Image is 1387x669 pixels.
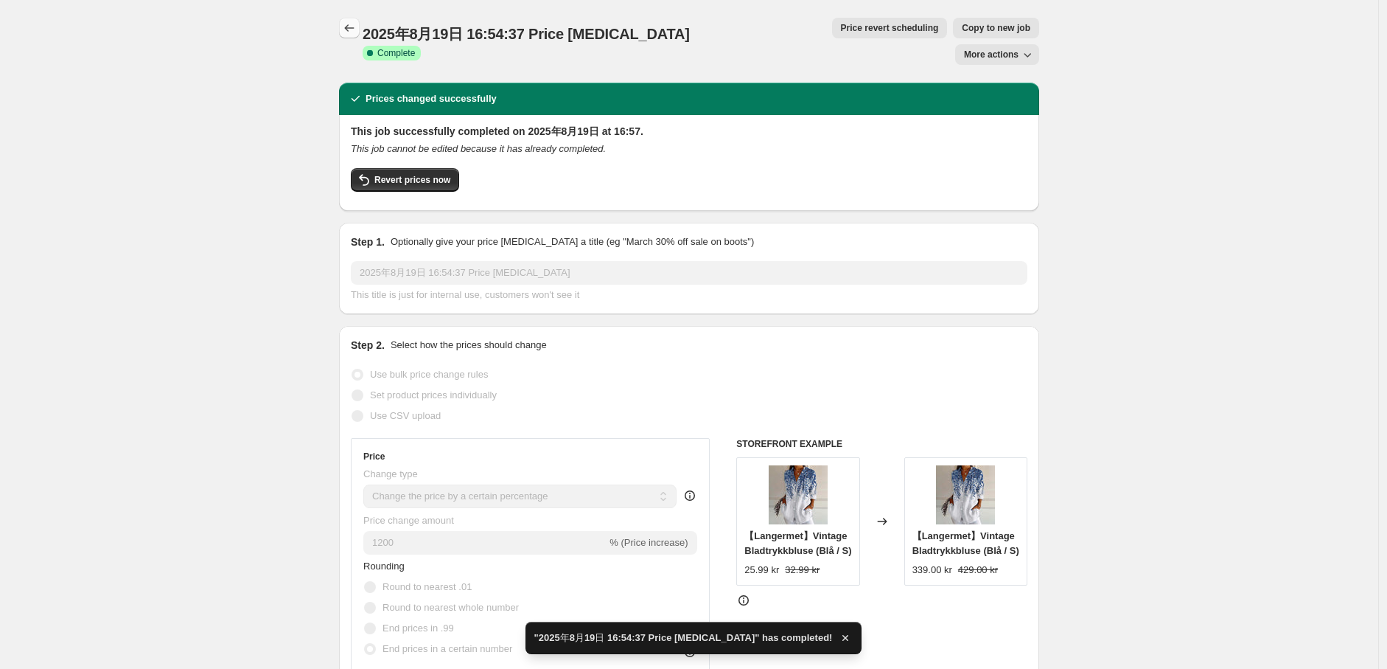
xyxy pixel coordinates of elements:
[363,531,607,555] input: -15
[736,438,1027,450] h6: STOREFRONT EXAMPLE
[370,410,441,421] span: Use CSV upload
[382,581,472,592] span: Round to nearest .01
[534,631,833,645] span: "2025年8月19日 16:54:37 Price [MEDICAL_DATA]" has completed!
[377,47,415,59] span: Complete
[366,91,497,106] h2: Prices changed successfully
[958,563,998,578] strike: 429.00 kr
[744,563,779,578] div: 25.99 kr
[351,338,385,353] h2: Step 2.
[351,261,1027,285] input: 30% off holiday sale
[912,563,952,578] div: 339.00 kr
[370,389,497,401] span: Set product prices individually
[382,602,519,613] span: Round to nearest whole number
[370,369,488,380] span: Use bulk price change rules
[785,563,820,578] strike: 32.99 kr
[363,26,690,42] span: 2025年8月19日 16:54:37 Price [MEDICAL_DATA]
[382,643,512,654] span: End prices in a certain number
[682,488,697,503] div: help
[955,44,1039,65] button: More actions
[363,451,385,462] h3: Price
[363,515,454,526] span: Price change amount
[351,124,1027,139] h2: This job successfully completed on 2025年8月19日 at 16:57.
[912,530,1019,556] span: 【Langermet】Vintage Bladtrykkbluse (Blå / S)
[936,465,995,524] img: DM_20250811165101_001_6d67f214-a4cc-41f7-967d-30ea7c9fe277_80x.jpg
[391,338,547,353] p: Select how the prices should change
[363,561,405,572] span: Rounding
[351,235,385,249] h2: Step 1.
[351,168,459,192] button: Revert prices now
[744,530,851,556] span: 【Langermet】Vintage Bladtrykkbluse (Blå / S)
[841,22,939,34] span: Price revert scheduling
[953,18,1039,38] button: Copy to new job
[832,18,948,38] button: Price revert scheduling
[363,468,418,479] span: Change type
[351,289,579,300] span: This title is just for internal use, customers won't see it
[964,49,1019,60] span: More actions
[769,465,828,524] img: DM_20250811165101_001_6d67f214-a4cc-41f7-967d-30ea7c9fe277_80x.jpg
[339,18,360,38] button: Price change jobs
[351,143,606,154] i: This job cannot be edited because it has already completed.
[962,22,1030,34] span: Copy to new job
[374,174,450,186] span: Revert prices now
[609,537,688,548] span: % (Price increase)
[391,235,754,249] p: Optionally give your price [MEDICAL_DATA] a title (eg "March 30% off sale on boots")
[382,623,454,634] span: End prices in .99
